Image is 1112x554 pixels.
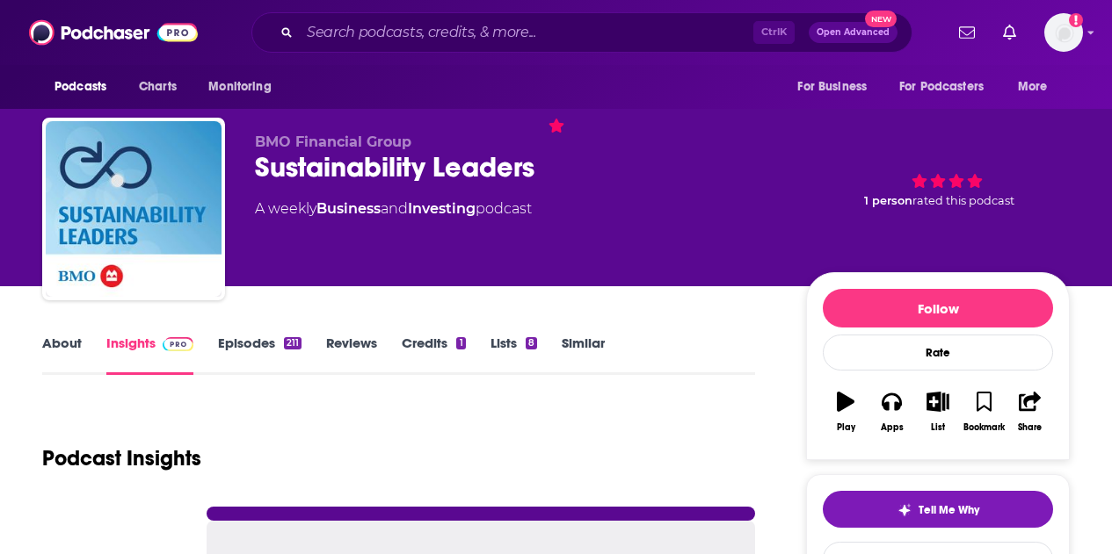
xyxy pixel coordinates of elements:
[865,11,897,27] span: New
[869,380,914,443] button: Apps
[1069,13,1083,27] svg: Add a profile image
[823,380,869,443] button: Play
[1044,13,1083,52] img: User Profile
[931,422,945,433] div: List
[1044,13,1083,52] button: Show profile menu
[1018,422,1042,433] div: Share
[42,445,201,471] h1: Podcast Insights
[255,133,411,150] span: BMO Financial Group
[1018,75,1048,99] span: More
[753,21,795,44] span: Ctrl K
[218,335,302,375] a: Episodes211
[42,70,129,104] button: open menu
[952,18,982,47] a: Show notifications dropdown
[888,70,1009,104] button: open menu
[823,289,1053,327] button: Follow
[408,200,476,217] a: Investing
[817,28,890,37] span: Open Advanced
[996,18,1023,47] a: Show notifications dropdown
[255,198,532,219] div: A weekly podcast
[251,12,912,53] div: Search podcasts, credits, & more...
[127,70,187,104] a: Charts
[881,422,904,433] div: Apps
[139,75,177,99] span: Charts
[837,422,855,433] div: Play
[300,18,753,47] input: Search podcasts, credits, & more...
[912,194,1014,207] span: rated this podcast
[898,503,912,517] img: tell me why sparkle
[919,503,979,517] span: Tell Me Why
[823,491,1053,528] button: tell me why sparkleTell Me Why
[797,75,867,99] span: For Business
[961,380,1007,443] button: Bookmark
[316,200,381,217] a: Business
[284,337,302,349] div: 211
[55,75,106,99] span: Podcasts
[1006,70,1070,104] button: open menu
[326,335,377,375] a: Reviews
[562,335,605,375] a: Similar
[491,335,537,375] a: Lists8
[46,121,222,297] img: Sustainability Leaders
[809,22,898,43] button: Open AdvancedNew
[106,335,193,375] a: InsightsPodchaser Pro
[526,337,537,349] div: 8
[29,16,198,49] img: Podchaser - Follow, Share and Rate Podcasts
[963,422,1005,433] div: Bookmark
[456,337,465,349] div: 1
[381,200,408,217] span: and
[196,70,294,104] button: open menu
[823,335,1053,371] div: Rate
[402,335,465,375] a: Credits1
[915,380,961,443] button: List
[785,70,889,104] button: open menu
[1044,13,1083,52] span: Logged in as HavasFormulab2b
[864,194,912,207] span: 1 person
[42,335,82,375] a: About
[806,133,1070,242] div: 1 personrated this podcast
[899,75,984,99] span: For Podcasters
[208,75,271,99] span: Monitoring
[163,337,193,351] img: Podchaser Pro
[1007,380,1053,443] button: Share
